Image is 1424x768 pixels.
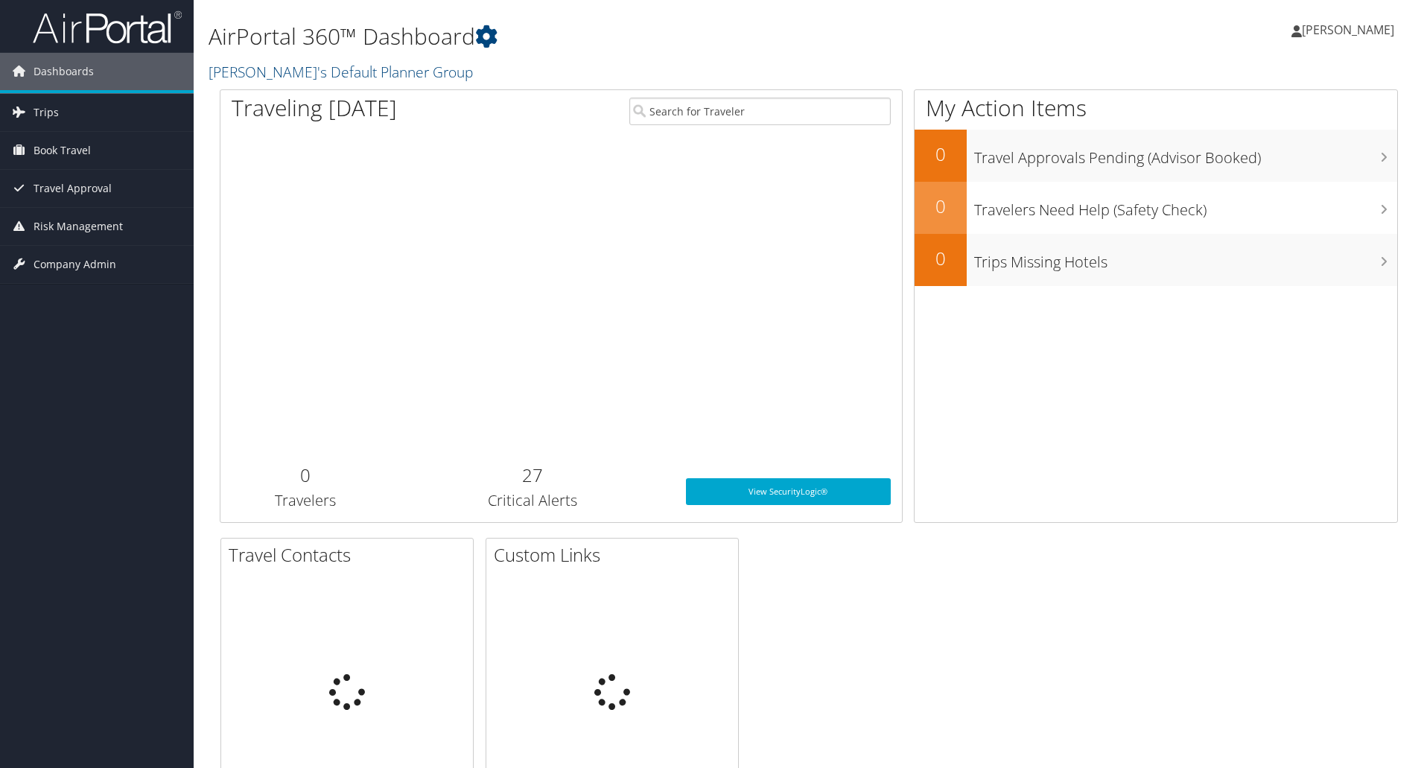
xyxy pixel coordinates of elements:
[402,490,664,511] h3: Critical Alerts
[629,98,891,125] input: Search for Traveler
[915,92,1397,124] h1: My Action Items
[402,463,664,488] h2: 27
[34,132,91,169] span: Book Travel
[915,246,967,271] h2: 0
[915,182,1397,234] a: 0Travelers Need Help (Safety Check)
[34,94,59,131] span: Trips
[1291,7,1409,52] a: [PERSON_NAME]
[232,490,380,511] h3: Travelers
[209,21,1009,52] h1: AirPortal 360™ Dashboard
[34,208,123,245] span: Risk Management
[209,62,477,82] a: [PERSON_NAME]'s Default Planner Group
[33,10,182,45] img: airportal-logo.png
[232,92,397,124] h1: Traveling [DATE]
[915,142,967,167] h2: 0
[494,542,738,568] h2: Custom Links
[1302,22,1394,38] span: [PERSON_NAME]
[34,246,116,283] span: Company Admin
[915,194,967,219] h2: 0
[974,192,1397,220] h3: Travelers Need Help (Safety Check)
[974,244,1397,273] h3: Trips Missing Hotels
[915,234,1397,286] a: 0Trips Missing Hotels
[915,130,1397,182] a: 0Travel Approvals Pending (Advisor Booked)
[34,53,94,90] span: Dashboards
[229,542,473,568] h2: Travel Contacts
[34,170,112,207] span: Travel Approval
[686,478,891,505] a: View SecurityLogic®
[232,463,380,488] h2: 0
[974,140,1397,168] h3: Travel Approvals Pending (Advisor Booked)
